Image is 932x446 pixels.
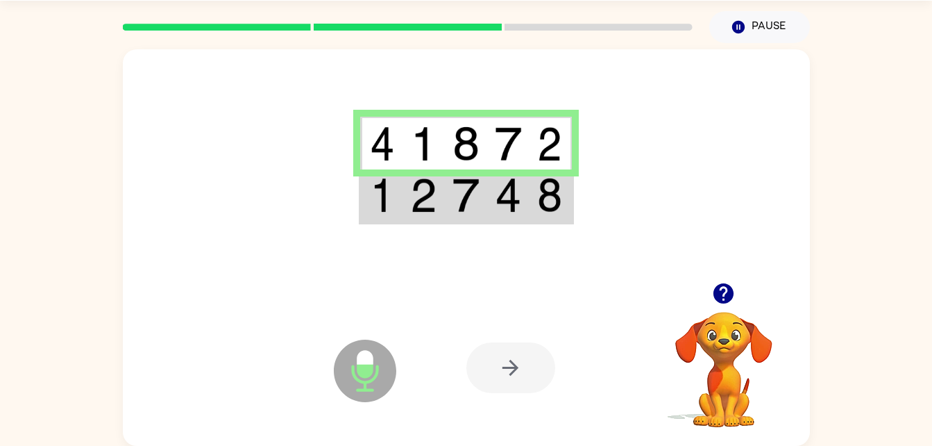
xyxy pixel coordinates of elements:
[537,178,562,213] img: 8
[495,126,521,161] img: 7
[654,290,793,429] video: Your browser must support playing .mp4 files to use Literably. Please try using another browser.
[452,178,479,213] img: 7
[410,126,437,161] img: 1
[370,126,395,161] img: 4
[452,126,479,161] img: 8
[410,178,437,213] img: 2
[370,178,395,213] img: 1
[709,11,810,43] button: Pause
[495,178,521,213] img: 4
[537,126,562,161] img: 2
